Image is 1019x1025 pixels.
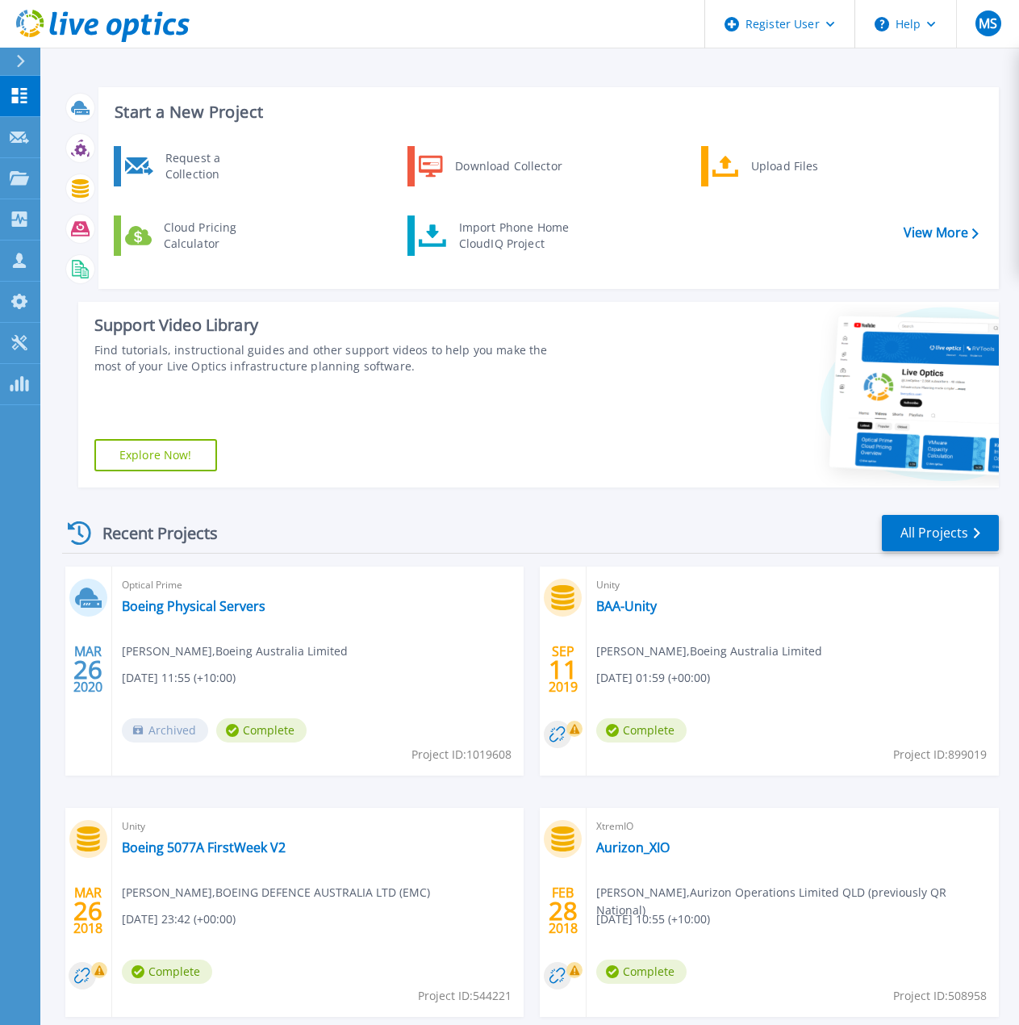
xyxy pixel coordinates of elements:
[122,718,208,743] span: Archived
[156,220,275,252] div: Cloud Pricing Calculator
[115,103,978,121] h3: Start a New Project
[979,17,997,30] span: MS
[549,904,578,918] span: 28
[596,598,657,614] a: BAA-Unity
[596,576,989,594] span: Unity
[447,150,569,182] div: Download Collector
[157,150,275,182] div: Request a Collection
[596,718,687,743] span: Complete
[122,669,236,687] span: [DATE] 11:55 (+10:00)
[94,315,573,336] div: Support Video Library
[451,220,577,252] div: Import Phone Home CloudIQ Project
[549,663,578,676] span: 11
[73,904,102,918] span: 26
[122,598,265,614] a: Boeing Physical Servers
[743,150,862,182] div: Upload Files
[73,663,102,676] span: 26
[122,884,430,902] span: [PERSON_NAME] , BOEING DEFENCE AUSTRALIA LTD (EMC)
[73,640,103,699] div: MAR 2020
[893,987,987,1005] span: Project ID: 508958
[122,839,286,856] a: Boeing 5077A FirstWeek V2
[596,910,710,928] span: [DATE] 10:55 (+10:00)
[122,960,212,984] span: Complete
[122,818,515,835] span: Unity
[122,576,515,594] span: Optical Prime
[62,513,240,553] div: Recent Projects
[73,881,103,940] div: MAR 2018
[114,215,279,256] a: Cloud Pricing Calculator
[548,881,578,940] div: FEB 2018
[904,225,979,241] a: View More
[216,718,307,743] span: Complete
[882,515,999,551] a: All Projects
[122,642,348,660] span: [PERSON_NAME] , Boeing Australia Limited
[122,910,236,928] span: [DATE] 23:42 (+00:00)
[596,960,687,984] span: Complete
[411,746,512,764] span: Project ID: 1019608
[94,342,573,374] div: Find tutorials, instructional guides and other support videos to help you make the most of your L...
[596,884,999,919] span: [PERSON_NAME] , Aurizon Operations Limited QLD (previously QR National)
[893,746,987,764] span: Project ID: 899019
[548,640,578,699] div: SEP 2019
[596,818,989,835] span: XtremIO
[418,987,512,1005] span: Project ID: 544221
[596,642,822,660] span: [PERSON_NAME] , Boeing Australia Limited
[701,146,867,186] a: Upload Files
[94,439,217,471] a: Explore Now!
[114,146,279,186] a: Request a Collection
[596,839,670,856] a: Aurizon_XIO
[407,146,573,186] a: Download Collector
[596,669,710,687] span: [DATE] 01:59 (+00:00)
